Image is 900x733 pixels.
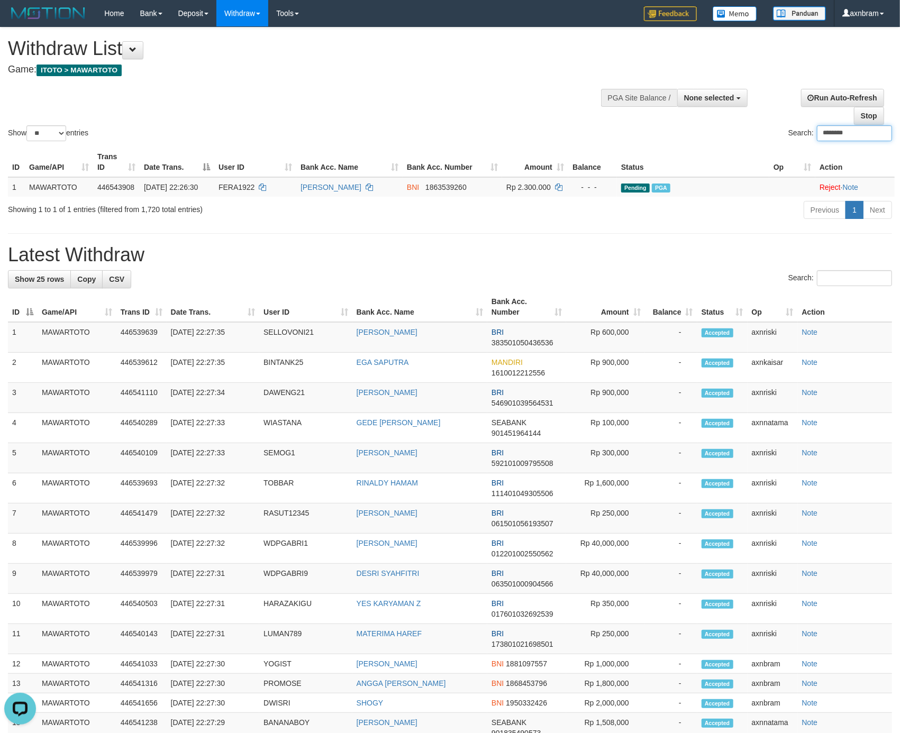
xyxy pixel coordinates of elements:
td: SELLOVONI21 [259,322,352,353]
td: 446539693 [116,473,167,503]
span: BNI [492,659,504,668]
td: Rp 1,800,000 [566,674,645,693]
a: MATERIMA HAREF [357,629,422,638]
th: Action [798,292,892,322]
a: Note [802,718,818,727]
span: [DATE] 22:26:30 [144,183,198,191]
th: ID: activate to sort column descending [8,292,38,322]
span: Accepted [702,509,733,518]
td: WDPGABRI9 [259,564,352,594]
a: Note [802,358,818,366]
td: MAWARTOTO [25,177,93,197]
span: Copy 017601032692539 to clipboard [492,610,553,618]
td: Rp 250,000 [566,503,645,534]
span: 446543908 [97,183,134,191]
a: Note [802,479,818,487]
span: Copy 1610012212556 to clipboard [492,369,545,377]
th: Amount: activate to sort column ascending [566,292,645,322]
a: RINALDY HAMAM [357,479,418,487]
span: Pending [621,184,650,193]
td: 446540109 [116,443,167,473]
th: Game/API: activate to sort column ascending [38,292,116,322]
td: - [645,473,697,503]
a: Note [802,539,818,547]
span: CSV [109,275,124,283]
td: Rp 350,000 [566,594,645,624]
td: axnriski [748,594,798,624]
td: 8 [8,534,38,564]
span: Accepted [702,630,733,639]
td: - [645,443,697,473]
a: Note [802,699,818,707]
td: Rp 300,000 [566,443,645,473]
a: [PERSON_NAME] [357,328,417,336]
div: PGA Site Balance / [601,89,677,107]
td: YOGIST [259,654,352,674]
td: Rp 2,000,000 [566,693,645,713]
span: Copy 1881097557 to clipboard [506,659,547,668]
td: 446541656 [116,693,167,713]
td: axnriski [748,443,798,473]
th: Bank Acc. Name: activate to sort column ascending [296,147,403,177]
td: MAWARTOTO [38,503,116,534]
a: Note [802,679,818,688]
td: axnkaisar [748,353,798,383]
td: MAWARTOTO [38,413,116,443]
td: 446540143 [116,624,167,654]
a: Note [802,448,818,457]
a: Note [843,183,859,191]
td: MAWARTOTO [38,564,116,594]
td: [DATE] 22:27:33 [167,413,259,443]
h1: Withdraw List [8,38,589,59]
td: [DATE] 22:27:35 [167,353,259,383]
td: - [645,413,697,443]
td: 4 [8,413,38,443]
span: Copy 111401049305506 to clipboard [492,489,553,498]
td: 1 [8,177,25,197]
th: Balance: activate to sort column ascending [645,292,697,322]
td: [DATE] 22:27:30 [167,654,259,674]
span: Copy 061501056193507 to clipboard [492,519,553,528]
td: - [645,353,697,383]
span: BRI [492,448,504,457]
th: Trans ID: activate to sort column ascending [116,292,167,322]
span: BRI [492,539,504,547]
td: MAWARTOTO [38,594,116,624]
th: Op: activate to sort column ascending [748,292,798,322]
span: BRI [492,388,504,397]
th: Date Trans.: activate to sort column ascending [167,292,259,322]
td: MAWARTOTO [38,473,116,503]
td: axnriski [748,564,798,594]
td: 5 [8,443,38,473]
a: Reject [820,183,841,191]
td: Rp 250,000 [566,624,645,654]
a: Run Auto-Refresh [801,89,884,107]
td: PROMOSE [259,674,352,693]
td: 2 [8,353,38,383]
td: axnriski [748,473,798,503]
td: 446539996 [116,534,167,564]
span: Accepted [702,449,733,458]
span: Rp 2.300.000 [506,183,551,191]
td: Rp 40,000,000 [566,534,645,564]
td: MAWARTOTO [38,322,116,353]
td: - [645,594,697,624]
span: PGA [652,184,670,193]
a: [PERSON_NAME] [357,718,417,727]
a: SHOGY [357,699,384,707]
a: Note [802,418,818,427]
th: Action [815,147,895,177]
td: [DATE] 22:27:34 [167,383,259,413]
div: Showing 1 to 1 of 1 entries (filtered from 1,720 total entries) [8,200,367,215]
td: WIASTANA [259,413,352,443]
td: - [645,654,697,674]
h4: Game: [8,65,589,75]
h1: Latest Withdraw [8,244,892,265]
span: BRI [492,629,504,638]
td: - [645,674,697,693]
td: 446539979 [116,564,167,594]
th: Balance [568,147,617,177]
td: 7 [8,503,38,534]
td: DAWENG21 [259,383,352,413]
td: axnbram [748,693,798,713]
